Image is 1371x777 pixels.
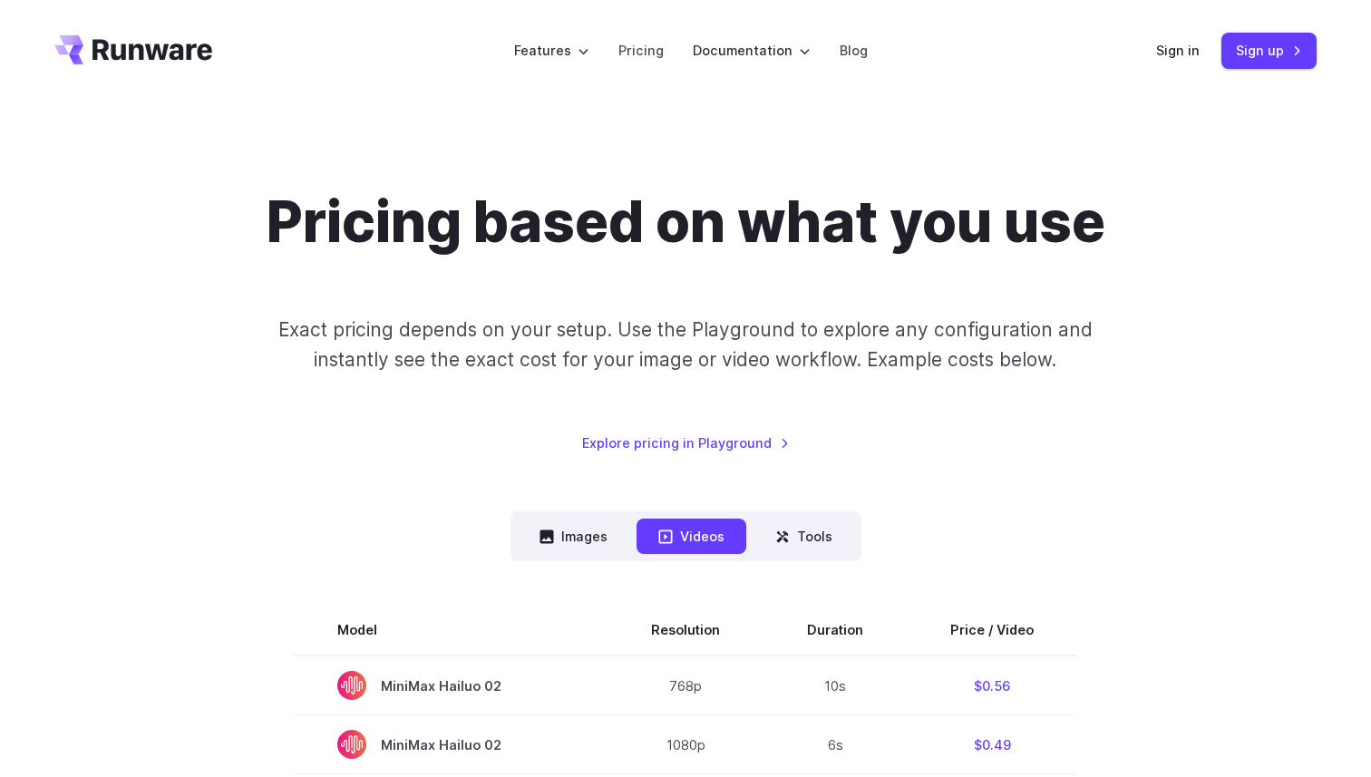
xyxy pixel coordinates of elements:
a: Explore pricing in Playground [582,432,790,453]
span: MiniMax Hailuo 02 [337,730,564,759]
h1: Pricing based on what you use [267,189,1105,257]
td: 6s [763,715,907,774]
th: Price / Video [907,605,1077,656]
a: Sign up [1221,33,1317,68]
a: Pricing [618,40,664,61]
a: Go to / [54,35,212,64]
th: Resolution [608,605,763,656]
button: Images [518,519,629,554]
th: Duration [763,605,907,656]
a: Sign in [1156,40,1200,61]
p: Exact pricing depends on your setup. Use the Playground to explore any configuration and instantl... [244,315,1127,375]
td: 768p [608,656,763,715]
td: $0.49 [907,715,1077,774]
a: Blog [840,40,868,61]
span: MiniMax Hailuo 02 [337,671,564,700]
td: $0.56 [907,656,1077,715]
td: 1080p [608,715,763,774]
label: Features [514,40,589,61]
td: 10s [763,656,907,715]
th: Model [294,605,608,656]
button: Videos [637,519,746,554]
button: Tools [754,519,854,554]
label: Documentation [693,40,811,61]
